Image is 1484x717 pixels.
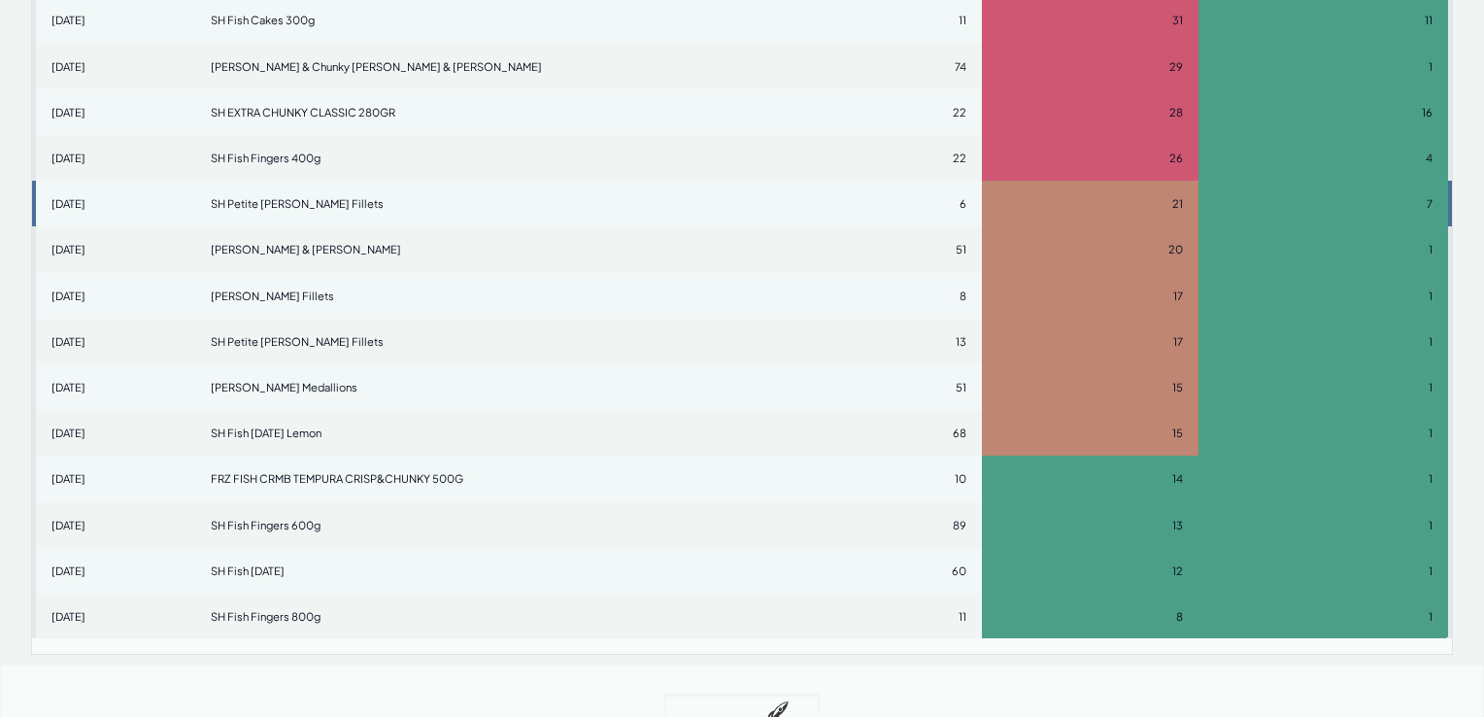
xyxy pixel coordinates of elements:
td: [PERSON_NAME] & [PERSON_NAME] [195,226,737,272]
td: 1 [1198,273,1450,319]
td: 28 [982,89,1198,135]
td: [DATE] [34,319,195,364]
td: 1 [1198,594,1450,639]
td: SH Fish Fingers 400g [195,135,737,181]
td: [DATE] [34,226,195,272]
td: [DATE] [34,594,195,639]
td: 89 [738,502,982,548]
td: 16 [1198,89,1450,135]
td: [DATE] [34,456,195,501]
td: 22 [738,135,982,181]
td: [DATE] [34,181,195,226]
td: 1 [1198,44,1450,89]
td: 11 [738,594,982,639]
td: 51 [738,364,982,410]
td: 6 [738,181,982,226]
td: 20 [982,226,1198,272]
td: 1 [1198,502,1450,548]
td: 1 [1198,456,1450,501]
td: [DATE] [34,135,195,181]
td: 1 [1198,226,1450,272]
td: SH Fish [DATE] Lemon [195,410,737,456]
td: 13 [982,502,1198,548]
td: 15 [982,364,1198,410]
td: SH Fish Fingers 600g [195,502,737,548]
td: 68 [738,410,982,456]
td: 51 [738,226,982,272]
td: 14 [982,456,1198,501]
td: SH Fish [DATE] [195,548,737,594]
td: [DATE] [34,502,195,548]
td: 22 [738,89,982,135]
td: 4 [1198,135,1450,181]
td: 1 [1198,410,1450,456]
td: [DATE] [34,273,195,319]
td: [DATE] [34,410,195,456]
td: SH Petite [PERSON_NAME] Fillets [195,181,737,226]
td: FRZ FISH CRMB TEMPURA CRISP&CHUNKY 500G [195,456,737,501]
td: 12 [982,548,1198,594]
td: 74 [738,44,982,89]
td: SH Petite [PERSON_NAME] Fillets [195,319,737,364]
td: 1 [1198,319,1450,364]
td: [DATE] [34,364,195,410]
td: 1 [1198,364,1450,410]
td: 8 [982,594,1198,639]
td: 60 [738,548,982,594]
td: [DATE] [34,44,195,89]
td: 13 [738,319,982,364]
td: 8 [738,273,982,319]
td: [PERSON_NAME] Fillets [195,273,737,319]
td: [PERSON_NAME] Medallions [195,364,737,410]
td: 10 [738,456,982,501]
td: 7 [1198,181,1450,226]
td: 15 [982,410,1198,456]
td: [PERSON_NAME] & Chunky [PERSON_NAME] & [PERSON_NAME] [195,44,737,89]
td: SH Fish Fingers 800g [195,594,737,639]
td: [DATE] [34,89,195,135]
td: 21 [982,181,1198,226]
td: [DATE] [34,548,195,594]
td: 1 [1198,548,1450,594]
td: SH EXTRA CHUNKY CLASSIC 280GR [195,89,737,135]
td: 29 [982,44,1198,89]
td: 17 [982,319,1198,364]
td: 17 [982,273,1198,319]
td: 26 [982,135,1198,181]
